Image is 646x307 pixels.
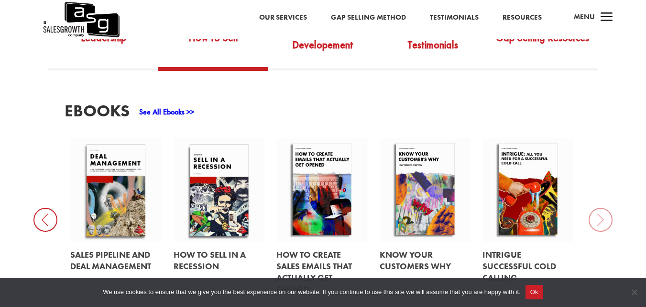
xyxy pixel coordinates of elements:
[48,22,158,67] a: Leadership
[488,22,598,67] a: Gap Selling Resources
[259,11,307,24] a: Our Services
[65,102,130,124] h3: EBooks
[574,12,595,22] span: Menu
[331,11,406,24] a: Gap Selling Method
[139,107,194,117] a: See All Ebooks >>
[526,285,543,299] button: Ok
[597,8,616,27] span: a
[430,11,479,24] a: Testimonials
[103,287,520,297] span: We use cookies to ensure that we give you the best experience on our website. If you continue to ...
[629,287,639,297] span: No
[503,11,542,24] a: Resources
[378,22,488,67] a: Case studies & Testimonials
[158,22,268,67] a: How to Sell
[268,22,378,67] a: Prospecting & Business Developement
